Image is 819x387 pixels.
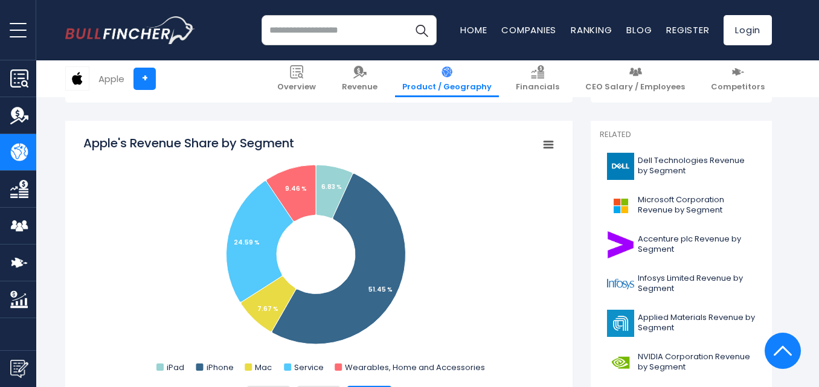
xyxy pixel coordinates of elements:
[585,82,685,92] span: CEO Salary / Employees
[133,68,156,90] a: +
[66,67,89,90] img: AAPL logo
[294,362,324,373] text: Service
[578,60,692,97] a: CEO Salary / Employees
[345,362,485,373] text: Wearables, Home and Accessories
[83,135,294,152] tspan: Apple's Revenue Share by Segment
[321,182,342,191] tspan: 6.83 %
[207,362,234,373] text: iPhone
[509,60,567,97] a: Financials
[724,15,772,45] a: Login
[626,24,652,36] a: Blog
[65,16,195,44] img: bullfincher logo
[607,349,634,376] img: NVDA logo
[368,285,393,294] tspan: 51.45 %
[600,130,763,140] p: Related
[406,15,437,45] button: Search
[704,60,772,97] a: Competitors
[234,238,260,247] tspan: 24.59 %
[402,82,492,92] span: Product / Geography
[255,362,272,373] text: Mac
[600,150,763,183] a: Dell Technologies Revenue by Segment
[638,273,756,294] span: Infosys Limited Revenue by Segment
[285,184,307,193] tspan: 9.46 %
[167,362,184,373] text: iPad
[395,60,499,97] a: Product / Geography
[83,135,554,376] svg: Apple's Revenue Share by Segment
[460,24,487,36] a: Home
[600,346,763,379] a: NVIDIA Corporation Revenue by Segment
[571,24,612,36] a: Ranking
[638,156,756,176] span: Dell Technologies Revenue by Segment
[257,304,278,313] tspan: 7.67 %
[600,267,763,301] a: Infosys Limited Revenue by Segment
[335,60,385,97] a: Revenue
[607,153,634,180] img: DELL logo
[98,72,124,86] div: Apple
[607,192,634,219] img: MSFT logo
[277,82,316,92] span: Overview
[270,60,323,97] a: Overview
[638,195,756,216] span: Microsoft Corporation Revenue by Segment
[342,82,377,92] span: Revenue
[607,231,634,258] img: ACN logo
[607,310,634,337] img: AMAT logo
[638,352,756,373] span: NVIDIA Corporation Revenue by Segment
[638,234,756,255] span: Accenture plc Revenue by Segment
[516,82,559,92] span: Financials
[600,228,763,261] a: Accenture plc Revenue by Segment
[600,189,763,222] a: Microsoft Corporation Revenue by Segment
[607,270,634,298] img: INFY logo
[638,313,756,333] span: Applied Materials Revenue by Segment
[666,24,709,36] a: Register
[501,24,556,36] a: Companies
[711,82,765,92] span: Competitors
[600,307,763,340] a: Applied Materials Revenue by Segment
[65,16,195,44] a: Go to homepage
